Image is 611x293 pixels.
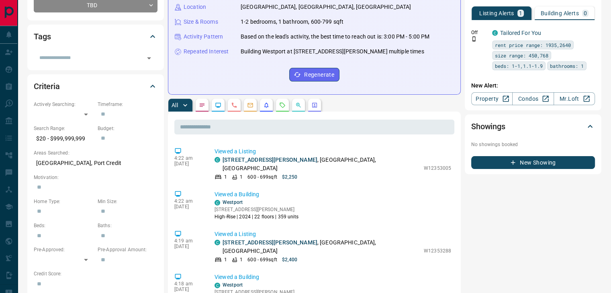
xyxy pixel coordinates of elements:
p: Viewed a Listing [215,230,451,238]
p: Viewed a Listing [215,147,451,156]
p: $20 - $999,999,999 [34,132,94,145]
a: Property [471,92,513,105]
p: Size & Rooms [184,18,218,26]
p: Based on the lead's activity, the best time to reach out is: 3:00 PM - 5:00 PM [241,33,429,41]
p: 1 [519,10,522,16]
p: New Alert: [471,81,595,90]
p: Building Westport at [STREET_ADDRESS][PERSON_NAME] multiple times [241,47,424,56]
p: Home Type: [34,198,94,205]
svg: Lead Browsing Activity [215,102,221,108]
p: W12353288 [424,247,451,254]
div: condos.ca [215,240,220,245]
div: condos.ca [215,157,220,163]
p: Motivation: [34,174,157,181]
button: Regenerate [289,68,339,81]
h2: Criteria [34,80,60,93]
p: Viewed a Building [215,190,451,199]
p: [DATE] [174,161,202,167]
svg: Emails [247,102,253,108]
span: size range: 450,768 [495,51,548,59]
p: [DATE] [174,244,202,249]
a: Westport [223,199,243,205]
p: $2,250 [282,173,298,181]
div: condos.ca [492,30,498,36]
svg: Opportunities [295,102,302,108]
div: condos.ca [215,283,220,288]
p: 0 [584,10,587,16]
a: Condos [512,92,554,105]
p: Building Alerts [541,10,579,16]
h2: Showings [471,120,505,133]
p: 4:18 am [174,281,202,287]
p: Viewed a Building [215,273,451,281]
div: Criteria [34,77,157,96]
p: No showings booked [471,141,595,148]
svg: Agent Actions [311,102,318,108]
div: Showings [471,117,595,136]
p: 1 [240,173,243,181]
h2: Tags [34,30,51,43]
p: Pre-Approved: [34,246,94,253]
svg: Listing Alerts [263,102,270,108]
p: All [172,102,178,108]
p: 600 - 699 sqft [247,256,277,263]
p: Credit Score: [34,270,157,277]
svg: Notes [199,102,205,108]
p: 1 [224,256,227,263]
div: Tags [34,27,157,46]
p: Off [471,29,487,36]
div: condos.ca [215,200,220,206]
p: 4:22 am [174,198,202,204]
p: [DATE] [174,204,202,210]
span: rent price range: 1935,2640 [495,41,571,49]
span: bathrooms: 1 [550,62,584,70]
svg: Calls [231,102,237,108]
svg: Requests [279,102,286,108]
p: , [GEOGRAPHIC_DATA], [GEOGRAPHIC_DATA] [223,156,420,173]
p: Activity Pattern [184,33,223,41]
p: Budget: [98,125,157,132]
p: Repeated Interest [184,47,229,56]
a: [STREET_ADDRESS][PERSON_NAME] [223,157,317,163]
p: 1 [240,256,243,263]
p: Min Size: [98,198,157,205]
p: Areas Searched: [34,149,157,157]
a: Tailored For You [500,30,541,36]
p: W12353005 [424,165,451,172]
p: Beds: [34,222,94,229]
p: 4:22 am [174,155,202,161]
svg: Push Notification Only [471,36,477,42]
p: $2,400 [282,256,298,263]
p: [GEOGRAPHIC_DATA], Port Credit [34,157,157,170]
button: Open [143,53,155,64]
p: Baths: [98,222,157,229]
p: 1-2 bedrooms, 1 bathroom, 600-799 sqft [241,18,343,26]
p: Listing Alerts [479,10,514,16]
p: Search Range: [34,125,94,132]
a: Mr.Loft [554,92,595,105]
p: [STREET_ADDRESS][PERSON_NAME] [215,206,299,213]
p: 1 [224,173,227,181]
p: Timeframe: [98,101,157,108]
p: , [GEOGRAPHIC_DATA], [GEOGRAPHIC_DATA] [223,238,420,255]
p: 600 - 699 sqft [247,173,277,181]
p: Actively Searching: [34,101,94,108]
a: Westport [223,282,243,288]
p: Location [184,3,206,11]
button: New Showing [471,156,595,169]
p: [GEOGRAPHIC_DATA], [GEOGRAPHIC_DATA], [GEOGRAPHIC_DATA] [241,3,411,11]
span: beds: 1-1,1.1-1.9 [495,62,543,70]
p: High-Rise | 2024 | 22 floors | 359 units [215,213,299,220]
p: Pre-Approval Amount: [98,246,157,253]
p: [DATE] [174,287,202,292]
p: 4:19 am [174,238,202,244]
a: [STREET_ADDRESS][PERSON_NAME] [223,239,317,246]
